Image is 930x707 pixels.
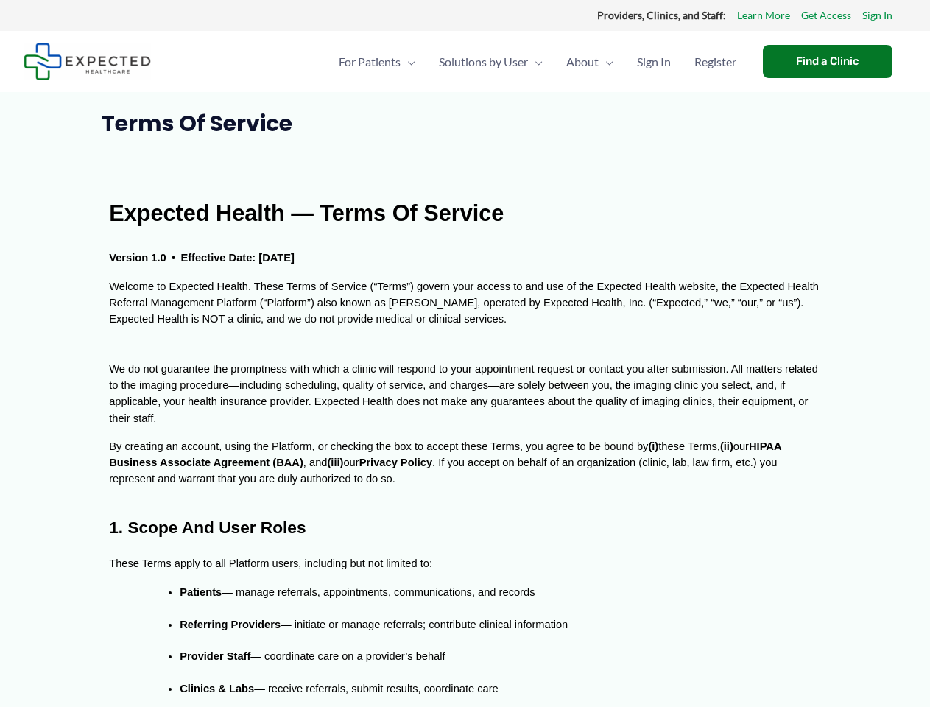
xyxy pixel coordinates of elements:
img: Expected Healthcare Logo - side, dark font, small [24,43,151,80]
span: Sign In [637,36,671,88]
span: Clinics & Labs [180,683,254,694]
span: By creating an account, using the Platform, or checking the box to accept these Terms, you agree ... [109,440,648,452]
a: Register [683,36,748,88]
span: Provider Staff [180,650,250,662]
span: (ii) [720,440,733,452]
h1: Terms of Service [102,110,828,137]
span: Welcome to Expected Health. These Terms of Service (“Terms”) govern your access to and use of the... [109,281,822,325]
a: For PatientsMenu Toggle [327,36,427,88]
span: Menu Toggle [599,36,613,88]
span: About [566,36,599,88]
span: — receive referrals, submit results, coordinate care [254,683,499,694]
span: — initiate or manage referrals; contribute clinical information [281,619,568,630]
a: AboutMenu Toggle [554,36,625,88]
a: Sign In [862,6,892,25]
span: (iii) [327,457,343,468]
span: 1. Scope and User Roles [109,518,306,537]
span: Version 1.0 • Effective Date: [DATE] [109,252,295,264]
a: Find a Clinic [763,45,892,78]
span: — coordinate care on a provider’s behalf [250,650,445,662]
span: our [733,440,749,452]
span: Menu Toggle [528,36,543,88]
span: . If you accept on behalf of an organization (clinic, lab, law firm, etc.) you represent and warr... [109,457,780,485]
span: our [343,457,359,468]
a: Get Access [801,6,851,25]
a: Solutions by UserMenu Toggle [427,36,554,88]
span: Privacy Policy [359,457,432,468]
span: Patients [180,586,222,598]
span: these Terms, [658,440,720,452]
span: — manage referrals, appointments, communications, and records [222,586,535,598]
a: Learn More [737,6,790,25]
span: Solutions by User [439,36,528,88]
span: For Patients [339,36,401,88]
span: (i) [648,440,658,452]
a: Sign In [625,36,683,88]
nav: Primary Site Navigation [327,36,748,88]
span: Register [694,36,736,88]
span: Expected Health — Terms of Service [109,200,504,225]
span: Menu Toggle [401,36,415,88]
span: Referring Providers [180,619,281,630]
span: These Terms apply to all Platform users, including but not limited to: [109,557,432,569]
span: , and [303,457,328,468]
span: We do not guarantee the promptness with which a clinic will respond to your appointment request o... [109,363,821,424]
strong: Providers, Clinics, and Staff: [597,9,726,21]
